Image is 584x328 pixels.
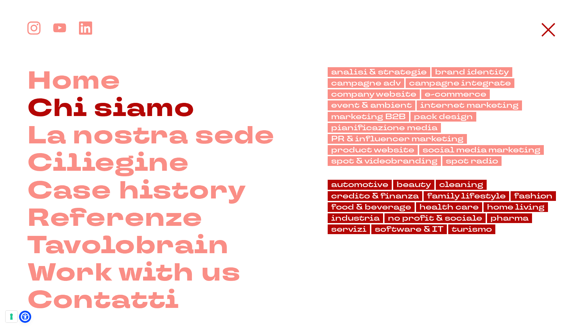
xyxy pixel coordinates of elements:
[328,134,467,144] a: PR & influencer marketing
[416,202,482,212] a: health care
[328,89,420,99] a: company website
[328,156,441,166] a: spot & videobranding
[27,286,179,314] a: Contatti
[442,156,502,166] a: spot radio
[328,67,430,77] a: analisi & strategie
[27,67,121,95] a: Home
[511,191,556,201] a: fashion
[328,123,441,133] a: pianificazione media
[21,312,29,321] a: Open Accessibility Menu
[328,213,383,223] a: industria
[371,224,447,234] a: software & IT
[328,224,370,234] a: servizi
[6,311,17,322] button: Le tue preferenze relative al consenso per le tecnologie di tracciamento
[328,202,415,212] a: food & beverage
[406,78,514,88] a: campagne integrate
[328,145,418,155] a: product website
[328,78,404,88] a: campagne adv
[328,100,415,110] a: event & ambient
[419,145,544,155] a: social media marketing
[27,259,241,286] a: Work with us
[424,191,509,201] a: family lifestyle
[27,232,229,259] a: Tavolobrain
[27,95,195,122] a: Chi siamo
[448,224,495,234] a: turismo
[27,204,203,232] a: Referenze
[484,202,548,212] a: home living
[27,177,246,204] a: Case history
[27,149,189,177] a: Ciliegine
[436,180,487,189] a: cleaning
[328,180,392,189] a: automotive
[27,122,275,149] a: La nostra sede
[421,89,490,99] a: e-commerce
[328,112,409,122] a: marketing B2B
[328,191,422,201] a: credito & finanza
[393,180,434,189] a: beauty
[487,213,532,223] a: pharma
[417,100,522,110] a: internet marketing
[384,213,486,223] a: no profit & sociale
[432,67,512,77] a: brand identity
[410,112,476,122] a: pack design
